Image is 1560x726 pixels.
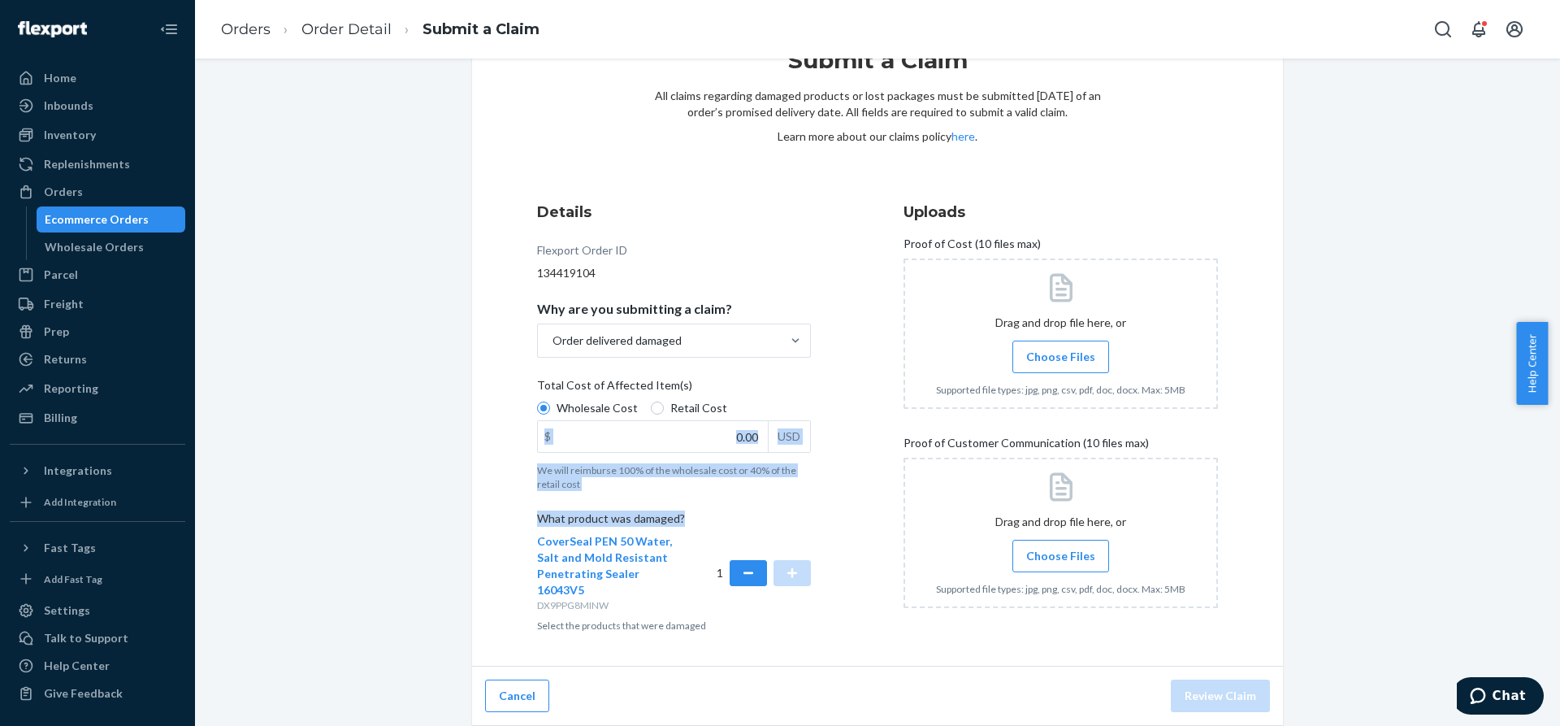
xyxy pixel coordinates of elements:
button: Talk to Support [10,625,185,651]
div: 1 [717,533,812,612]
div: Billing [44,410,77,426]
button: Open account menu [1498,13,1531,46]
span: Choose Files [1026,548,1095,564]
div: Wholesale Orders [45,239,144,255]
a: Prep [10,319,185,345]
div: Order delivered damaged [552,333,682,349]
button: Cancel [485,680,549,712]
div: Orders [44,184,83,200]
span: CoverSeal PEN 50 Water, Salt and Mold Resistant Penetrating Sealer 16043V5 [537,534,672,597]
p: Select the products that were damaged [537,619,811,633]
div: Freight [44,296,84,312]
iframe: Opens a widget where you can chat to one of our agents [1457,677,1544,718]
input: Retail Cost [651,402,664,415]
span: Proof of Cost (10 files max) [903,236,1041,259]
span: Choose Files [1026,349,1095,365]
input: Wholesale Cost [537,402,550,415]
a: Order Detail [301,20,392,38]
input: $USD [538,421,768,452]
p: What product was damaged? [537,511,811,533]
div: USD [768,421,810,452]
div: Inbounds [44,98,93,114]
button: Open notifications [1462,13,1495,46]
span: Retail Cost [670,400,727,416]
a: Home [10,65,185,91]
h3: Uploads [903,202,1218,223]
button: Open Search Box [1427,13,1459,46]
a: Help Center [10,653,185,679]
span: Proof of Customer Communication (10 files max) [903,435,1149,458]
h1: Submit a Claim [654,46,1101,88]
div: Add Integration [44,495,116,509]
div: Parcel [44,267,78,283]
div: 134419104 [537,265,811,281]
ol: breadcrumbs [208,6,552,54]
p: Why are you submitting a claim? [537,301,732,317]
span: Total Cost of Affected Item(s) [537,377,692,400]
a: Returns [10,346,185,372]
div: Ecommerce Orders [45,211,149,228]
a: Submit a Claim [422,20,539,38]
div: $ [538,421,557,452]
div: Help Center [44,658,110,674]
a: Orders [221,20,271,38]
img: Flexport logo [18,21,87,37]
div: Reporting [44,380,98,397]
div: Flexport Order ID [537,242,627,265]
a: Ecommerce Orders [37,206,186,233]
p: Learn more about our claims policy . [654,128,1101,145]
button: Review Claim [1171,680,1270,712]
div: Replenishments [44,156,130,172]
button: Integrations [10,458,185,484]
button: Fast Tags [10,535,185,561]
a: here [951,129,975,143]
div: Settings [44,602,90,619]
div: Add Fast Tag [44,572,102,586]
div: Inventory [44,127,96,143]
p: DX9PPG8MINW [537,598,674,612]
button: Help Center [1516,322,1548,405]
button: Give Feedback [10,680,185,706]
a: Inventory [10,122,185,148]
p: We will reimburse 100% of the wholesale cost or 40% of the retail cost [537,463,811,491]
div: Fast Tags [44,540,96,556]
p: All claims regarding damaged products or lost packages must be submitted [DATE] of an order’s pro... [654,88,1101,120]
a: Wholesale Orders [37,234,186,260]
div: Give Feedback [44,685,123,702]
a: Freight [10,291,185,317]
div: Integrations [44,463,112,479]
button: Close Navigation [153,13,185,46]
span: Wholesale Cost [557,400,638,416]
a: Add Fast Tag [10,567,185,592]
a: Add Integration [10,490,185,515]
div: Prep [44,324,69,340]
a: Settings [10,598,185,624]
h3: Details [537,202,811,223]
a: Parcel [10,262,185,288]
div: Returns [44,351,87,367]
a: Replenishments [10,151,185,177]
a: Orders [10,179,185,205]
a: Billing [10,405,185,431]
div: Talk to Support [44,630,128,646]
a: Inbounds [10,93,185,119]
a: Reporting [10,376,185,402]
div: Home [44,70,76,86]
